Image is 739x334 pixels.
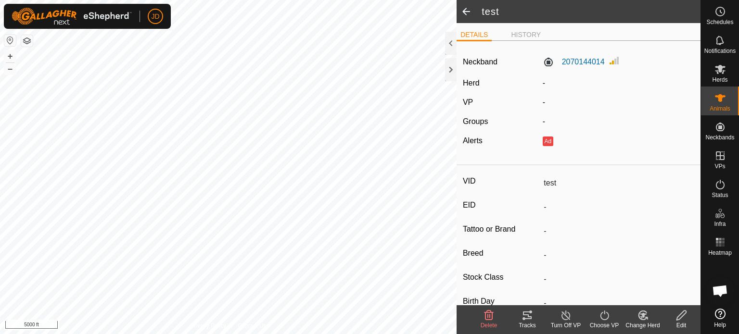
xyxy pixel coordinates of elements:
button: Ad [543,136,553,146]
img: Signal strength [609,55,620,66]
label: Herd [463,79,480,87]
label: Breed [463,247,540,260]
span: Herds [712,77,727,83]
span: - [543,79,545,87]
label: VP [463,98,473,106]
li: HISTORY [507,30,545,40]
label: Tattoo or Brand [463,223,540,235]
button: Reset Map [4,35,16,46]
span: Heatmap [708,250,732,256]
span: VPs [714,163,725,169]
span: Animals [710,106,730,111]
span: JD [151,12,159,22]
a: Contact Us [238,322,266,330]
label: Alerts [463,136,483,145]
label: 2070144014 [543,56,605,68]
span: Infra [714,221,726,227]
img: Gallagher Logo [12,8,132,25]
span: Schedules [706,19,733,25]
button: Map Layers [21,35,33,47]
li: DETAILS [457,30,492,41]
div: Turn Off VP [547,321,585,330]
div: Choose VP [585,321,624,330]
span: Delete [481,322,497,329]
button: – [4,63,16,74]
h2: test [482,6,701,17]
label: Birth Day [463,295,540,308]
span: Help [714,322,726,328]
div: Edit [662,321,701,330]
div: Tracks [508,321,547,330]
span: Neckbands [705,135,734,140]
app-display-virtual-paddock-transition: - [543,98,545,106]
button: + [4,50,16,62]
label: VID [463,175,540,187]
a: Privacy Policy [191,322,227,330]
label: EID [463,199,540,211]
span: Status [712,192,728,198]
div: Open chat [706,276,735,305]
div: - [539,116,699,127]
a: Help [701,305,739,332]
label: Neckband [463,56,497,68]
span: Notifications [704,48,736,54]
div: Change Herd [624,321,662,330]
label: Groups [463,117,488,125]
label: Stock Class [463,271,540,284]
